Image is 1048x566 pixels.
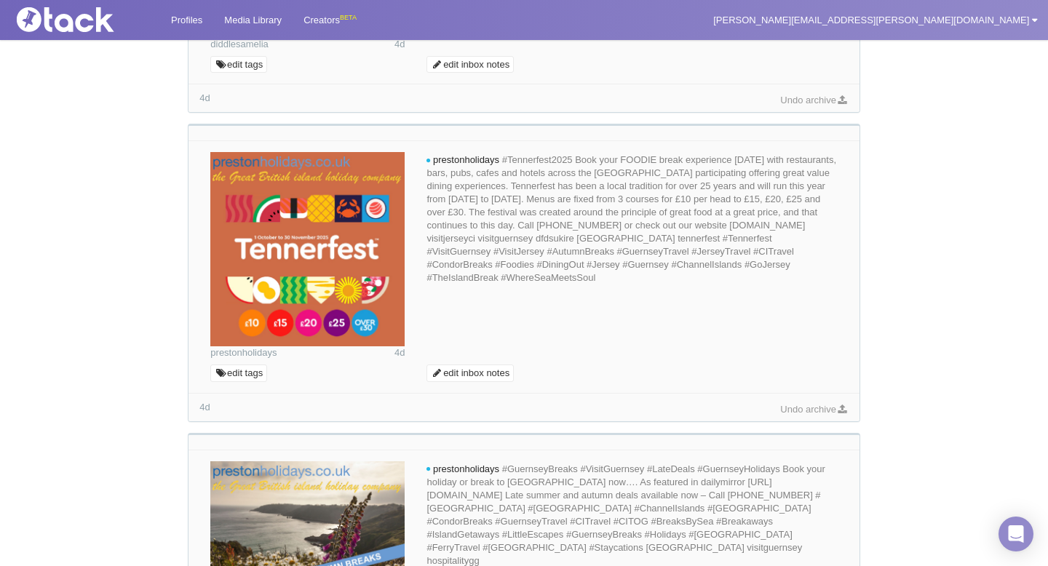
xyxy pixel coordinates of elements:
a: Undo archive [780,404,848,415]
span: 4d [199,92,210,103]
span: #GuernseyBreaks #VisitGuernsey #LateDeals #GuernseyHolidays Book your holiday or break to [GEOGRA... [426,463,825,566]
div: Open Intercom Messenger [999,517,1033,551]
time: Posted: 2025-08-30 13:31 UTC [394,38,405,51]
time: Posted: 2025-08-30 13:14 UTC [394,346,405,359]
span: 4d [394,39,405,49]
i: new [426,159,430,163]
span: prestonholidays [433,463,499,474]
a: Undo archive [780,95,848,105]
a: edit tags [210,56,267,73]
a: edit tags [210,364,267,382]
a: edit inbox notes [426,364,514,382]
img: Image may contain: advertisement, poster, logo, text, art, graphics, food, people, person, fruit,... [210,152,405,346]
div: BETA [340,10,357,25]
i: new [426,467,430,471]
img: Tack [11,7,156,32]
span: 4d [394,347,405,358]
a: diddlesamelia [210,39,269,49]
time: Latest comment: 2025-08-30 13:15 UTC [199,402,210,412]
span: 4d [199,402,210,412]
a: edit inbox notes [426,56,514,73]
span: #Tennerfest2025 Book your FOODIE break experience [DATE] with restaurants, bars, pubs, cafes and ... [426,154,836,283]
time: Latest comment: 2025-08-30 13:31 UTC [199,92,210,103]
span: prestonholidays [433,154,499,165]
a: prestonholidays [210,347,277,358]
